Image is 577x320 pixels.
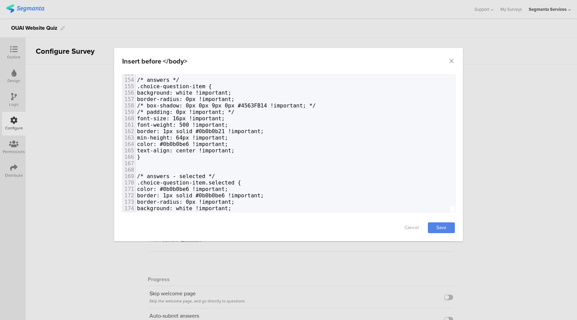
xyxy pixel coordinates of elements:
div: 173 [122,199,135,205]
div: 155 [122,83,135,90]
span: color: #0b0b0be6 !important; [137,141,228,147]
div: 163 [122,134,135,141]
div: 158 [122,102,135,109]
span: border-radius: 0px !important; [137,199,235,205]
span: color: #0b0b0be6 !important; [137,186,228,192]
div: 160 [122,115,135,122]
span: min-height: 64px !important; [137,134,228,141]
div: 154 [122,77,135,83]
div: 159 [122,109,135,115]
span: background: white !important; [137,205,231,212]
div: 171 [122,186,135,192]
span: /* answers */ [137,77,179,83]
div: 169 [122,173,135,179]
button: Close [448,58,455,65]
span: font-size: 16px !important; [137,115,225,122]
div: 174 [122,205,135,212]
span: border: 1px solid #0b0b0be6 !important; [137,192,264,199]
div: 165 [122,147,135,154]
div: 167 [122,160,135,167]
div: 172 [122,192,135,199]
span: background: white !important; [137,90,231,96]
div: dialog [114,48,463,241]
div: 161 [122,122,135,128]
span: text-align: center !important; [137,147,235,154]
span: font-weight: 500 !important; [137,122,228,128]
div: 166 [122,154,135,160]
span: } [137,154,140,160]
a: Save [428,222,455,233]
div: 168 [122,167,135,173]
span: border: 1px solid #0b0b0b21 !important; [137,128,264,134]
div: 164 [122,141,135,147]
span: /* answers - selected */ [137,173,215,179]
div: 175 [122,212,135,218]
span: border-radius: 0px !important; [137,96,235,102]
span: .choice-question-item { [137,83,212,90]
a: Cancel [398,222,425,233]
div: Insert before </body> [122,56,187,66]
span: .choice-question-item.selected { [137,179,241,186]
span: /* box-shadow: 0px 0px 9px 0px #4563FB14 !important; */ [137,102,316,109]
span: /* padding: 0px !important; */ [137,109,235,115]
div: 162 [122,128,135,134]
div: 157 [122,96,135,102]
div: 170 [122,179,135,186]
div: 156 [122,90,135,96]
